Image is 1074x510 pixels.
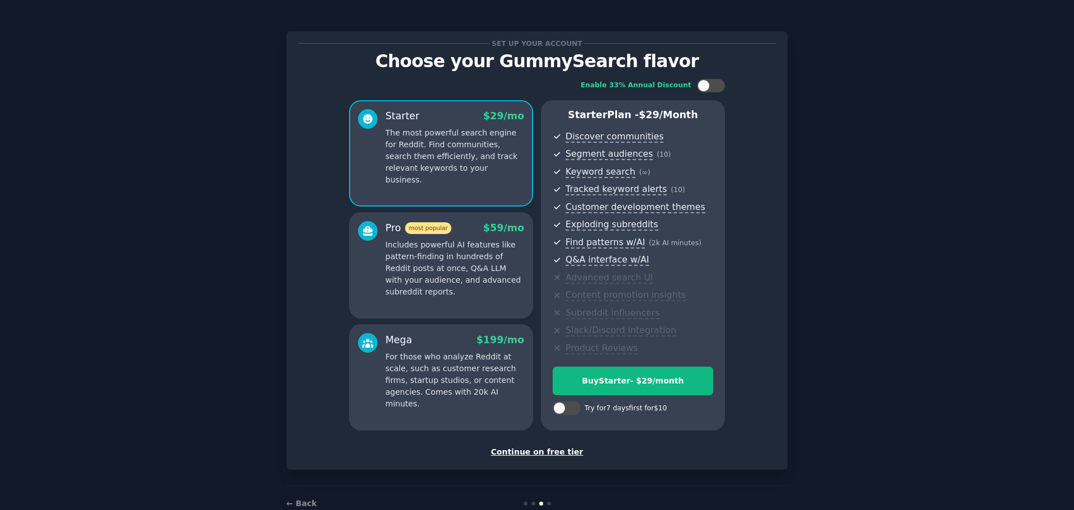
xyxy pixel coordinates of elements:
p: For those who analyze Reddit at scale, such as customer research firms, startup studios, or conte... [385,351,524,410]
span: Tracked keyword alerts [566,184,667,195]
span: Segment audiences [566,148,653,160]
span: $ 199 /mo [477,334,524,345]
span: ( 10 ) [671,186,685,194]
span: Customer development themes [566,202,705,213]
p: Choose your GummySearch flavor [298,52,776,71]
div: Buy Starter - $ 29 /month [553,375,713,387]
span: Keyword search [566,166,635,178]
span: Subreddit influencers [566,307,660,319]
span: most popular [405,222,452,234]
span: Slack/Discord integration [566,325,676,336]
span: ( 10 ) [657,151,671,158]
div: Continue on free tier [298,446,776,458]
button: BuyStarter- $29/month [553,367,713,395]
span: Exploding subreddits [566,219,658,231]
span: ( ∞ ) [639,169,651,176]
span: Advanced search UI [566,272,653,284]
span: ( 2k AI minutes ) [649,239,701,247]
span: Content promotion insights [566,289,686,301]
p: Starter Plan - [553,108,713,122]
a: ← Back [286,499,317,508]
span: Set up your account [490,38,585,49]
span: Product Reviews [566,343,638,354]
div: Pro [385,221,451,235]
span: Discover communities [566,131,663,143]
div: Mega [385,333,412,347]
div: Starter [385,109,420,123]
span: Q&A interface w/AI [566,254,649,266]
span: $ 29 /month [639,109,698,120]
span: Find patterns w/AI [566,237,645,249]
p: The most powerful search engine for Reddit. Find communities, search them efficiently, and track ... [385,127,524,186]
p: Includes powerful AI features like pattern-finding in hundreds of Reddit posts at once, Q&A LLM w... [385,239,524,298]
span: $ 29 /mo [483,110,524,121]
span: $ 59 /mo [483,222,524,233]
div: Enable 33% Annual Discount [581,81,691,91]
div: Try for 7 days first for $10 [585,404,667,414]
